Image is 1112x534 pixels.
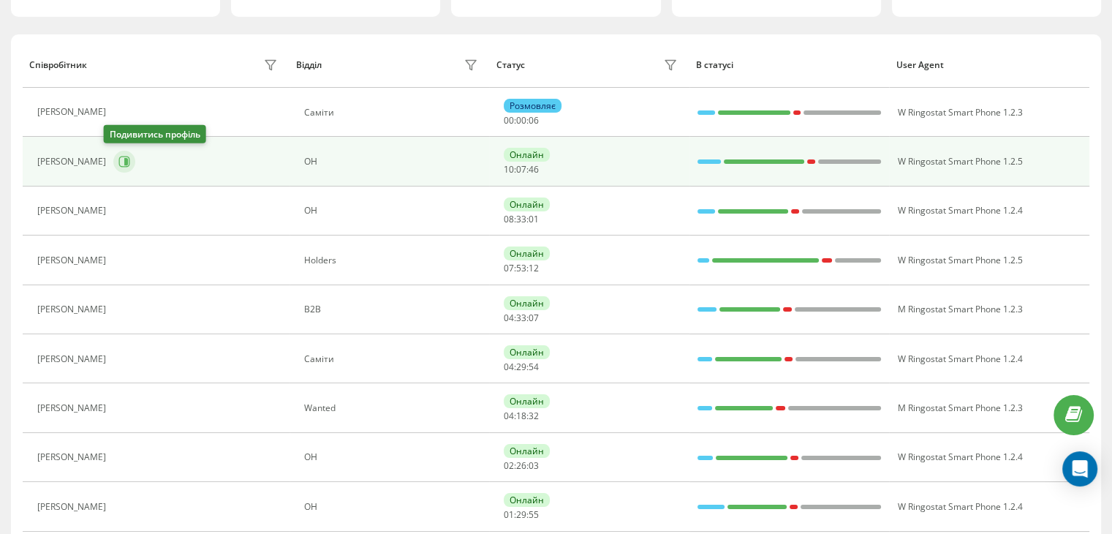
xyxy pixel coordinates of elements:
span: M Ringostat Smart Phone 1.2.3 [897,303,1022,315]
div: : : [504,165,539,175]
div: Open Intercom Messenger [1062,451,1097,486]
div: ОН [304,452,482,462]
div: : : [504,510,539,520]
span: 12 [529,262,539,274]
span: 07 [516,163,526,176]
span: 29 [516,508,526,521]
span: W Ringostat Smart Phone 1.2.4 [897,500,1022,513]
div: : : [504,116,539,126]
div: Онлайн [504,247,550,260]
span: 04 [504,312,514,324]
div: [PERSON_NAME] [37,354,110,364]
div: В2В [304,304,482,315]
div: [PERSON_NAME] [37,452,110,462]
span: 07 [504,262,514,274]
div: В статусі [696,60,882,70]
span: 53 [516,262,526,274]
div: : : [504,411,539,421]
span: 29 [516,361,526,373]
span: 08 [504,213,514,225]
span: 04 [504,410,514,422]
span: W Ringostat Smart Phone 1.2.4 [897,353,1022,365]
div: [PERSON_NAME] [37,157,110,167]
span: 01 [504,508,514,521]
div: Відділ [296,60,322,70]
div: Онлайн [504,148,550,162]
span: 26 [516,459,526,472]
span: 33 [516,213,526,225]
span: W Ringostat Smart Phone 1.2.5 [897,155,1022,168]
div: [PERSON_NAME] [37,403,110,413]
span: 01 [529,213,539,225]
span: W Ringostat Smart Phone 1.2.4 [897,204,1022,217]
span: 02 [504,459,514,472]
div: Онлайн [504,394,550,408]
div: : : [504,313,539,323]
div: Онлайн [504,493,550,507]
div: : : [504,362,539,372]
span: 00 [504,114,514,127]
span: 46 [529,163,539,176]
div: Holders [304,255,482,266]
span: M Ringostat Smart Phone 1.2.3 [897,402,1022,414]
div: Онлайн [504,198,550,211]
div: ОН [304,502,482,512]
div: Онлайн [504,345,550,359]
span: 07 [529,312,539,324]
span: 03 [529,459,539,472]
div: [PERSON_NAME] [37,304,110,315]
div: ОН [304,206,482,216]
span: 33 [516,312,526,324]
span: 00 [516,114,526,127]
div: Саміти [304,108,482,118]
div: [PERSON_NAME] [37,255,110,266]
div: Wanted [304,403,482,413]
div: [PERSON_NAME] [37,206,110,216]
span: 32 [529,410,539,422]
div: Онлайн [504,296,550,310]
div: : : [504,263,539,274]
span: 04 [504,361,514,373]
span: W Ringostat Smart Phone 1.2.3 [897,106,1022,119]
div: : : [504,214,539,225]
div: User Agent [896,60,1083,70]
div: Співробітник [29,60,87,70]
div: Розмовляє [504,99,561,113]
div: Онлайн [504,444,550,458]
span: 54 [529,361,539,373]
span: 55 [529,508,539,521]
div: ОН [304,157,482,167]
span: W Ringostat Smart Phone 1.2.5 [897,254,1022,266]
span: 10 [504,163,514,176]
span: 06 [529,114,539,127]
span: W Ringostat Smart Phone 1.2.4 [897,451,1022,463]
div: Подивитись профіль [104,125,206,143]
div: Статус [496,60,525,70]
span: 18 [516,410,526,422]
div: [PERSON_NAME] [37,107,110,117]
div: : : [504,461,539,471]
div: [PERSON_NAME] [37,502,110,512]
div: Саміти [304,354,482,364]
